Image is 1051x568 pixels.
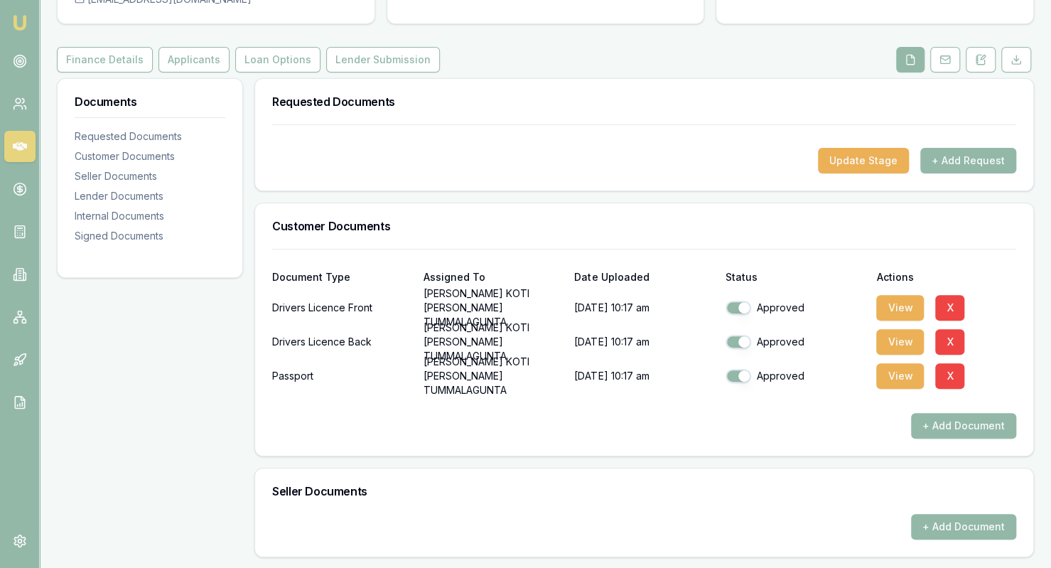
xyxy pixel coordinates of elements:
[57,47,153,73] button: Finance Details
[424,328,564,356] p: [PERSON_NAME] KOTI [PERSON_NAME] TUMMALAGUNTA
[323,47,443,73] a: Lender Submission
[935,295,964,321] button: X
[272,96,1016,107] h3: Requested Documents
[424,272,564,282] div: Assigned To
[876,363,924,389] button: View
[232,47,323,73] a: Loan Options
[272,328,412,356] div: Drivers Licence Back
[726,335,866,349] div: Approved
[424,294,564,322] p: [PERSON_NAME] KOTI [PERSON_NAME] TUMMALAGUNTA
[818,148,909,173] button: Update Stage
[326,47,440,73] button: Lender Submission
[574,328,714,356] p: [DATE] 10:17 am
[911,413,1016,439] button: + Add Document
[235,47,320,73] button: Loan Options
[876,295,924,321] button: View
[158,47,230,73] button: Applicants
[272,294,412,322] div: Drivers Licence Front
[75,209,225,223] div: Internal Documents
[935,363,964,389] button: X
[876,329,924,355] button: View
[156,47,232,73] a: Applicants
[726,272,866,282] div: Status
[75,229,225,243] div: Signed Documents
[911,514,1016,540] button: + Add Document
[75,129,225,144] div: Requested Documents
[574,294,714,322] p: [DATE] 10:17 am
[272,486,1016,497] h3: Seller Documents
[75,189,225,203] div: Lender Documents
[272,362,412,390] div: Passport
[726,301,866,315] div: Approved
[574,362,714,390] p: [DATE] 10:17 am
[935,329,964,355] button: X
[272,272,412,282] div: Document Type
[75,96,225,107] h3: Documents
[57,47,156,73] a: Finance Details
[75,149,225,164] div: Customer Documents
[75,169,225,183] div: Seller Documents
[272,220,1016,232] h3: Customer Documents
[574,272,714,282] div: Date Uploaded
[726,369,866,383] div: Approved
[424,362,564,390] p: [PERSON_NAME] KOTI [PERSON_NAME] TUMMALAGUNTA
[920,148,1016,173] button: + Add Request
[11,14,28,31] img: emu-icon-u.png
[876,272,1016,282] div: Actions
